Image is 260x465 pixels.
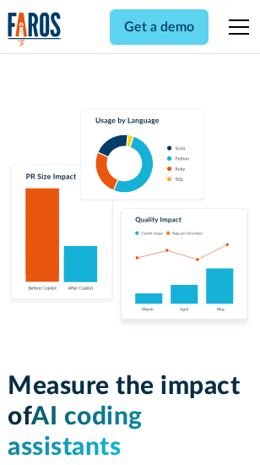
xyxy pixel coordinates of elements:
span: AI coding assistants [8,404,143,460]
a: home [8,12,62,46]
img: Charts tracking GitHub Copilot's usage and impact on velocity and quality [8,108,252,331]
h1: Measure the impact of [8,371,252,462]
a: Get a demo [110,9,209,45]
img: Logo of the analytics and reporting company Faros. [8,12,62,46]
div: menu [219,7,252,47]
